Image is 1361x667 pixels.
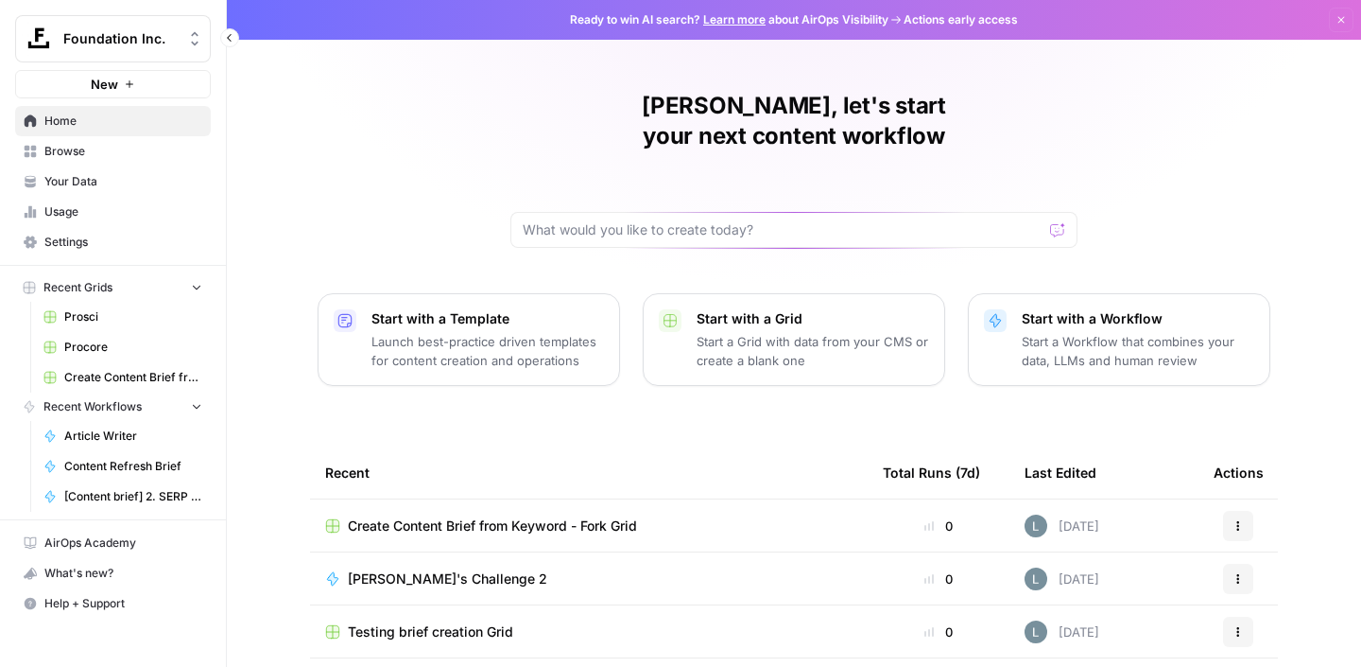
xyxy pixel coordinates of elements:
[15,528,211,558] a: AirOps Academy
[325,570,853,588] a: [PERSON_NAME]'s Challenge 2
[15,15,211,62] button: Workspace: Foundation Inc.
[703,12,766,26] a: Learn more
[325,517,853,535] a: Create Content Brief from Keyword - Fork Grid
[883,517,994,535] div: 0
[43,398,142,415] span: Recent Workflows
[697,332,929,370] p: Start a Grid with data from your CMS or create a blank one
[15,588,211,619] button: Help + Support
[16,559,210,588] div: What's new?
[15,106,211,136] a: Home
[883,570,994,588] div: 0
[43,279,112,296] span: Recent Grids
[1025,568,1099,590] div: [DATE]
[643,293,945,386] button: Start with a GridStart a Grid with data from your CMS or create a blank one
[15,558,211,588] button: What's new?
[44,203,202,220] span: Usage
[1214,447,1264,499] div: Actions
[1025,621,1099,643] div: [DATE]
[883,447,980,499] div: Total Runs (7d)
[15,70,211,98] button: New
[510,91,1077,151] h1: [PERSON_NAME], let's start your next content workflow
[325,623,853,641] a: Testing brief creation Grid
[44,535,202,552] span: AirOps Academy
[15,167,211,197] a: Your Data
[15,227,211,257] a: Settings
[64,369,202,386] span: Create Content Brief from Keyword - Fork Grid
[63,29,178,48] span: Foundation Inc.
[44,173,202,190] span: Your Data
[348,570,547,588] span: [PERSON_NAME]'s Challenge 2
[15,136,211,167] a: Browse
[697,309,929,328] p: Start with a Grid
[35,332,211,362] a: Procore
[348,623,513,641] span: Testing brief creation Grid
[883,623,994,641] div: 0
[348,517,637,535] span: Create Content Brief from Keyword - Fork Grid
[15,273,211,302] button: Recent Grids
[523,220,1042,239] input: What would you like to create today?
[1025,515,1047,537] img: 8iclr0koeej5t27gwiocqqt2wzy0
[64,428,202,445] span: Article Writer
[1025,515,1099,537] div: [DATE]
[1025,621,1047,643] img: 8iclr0koeej5t27gwiocqqt2wzy0
[570,11,888,28] span: Ready to win AI search? about AirOps Visibility
[44,113,202,130] span: Home
[44,143,202,160] span: Browse
[35,482,211,512] a: [Content brief] 2. SERP to Brief
[371,332,604,370] p: Launch best-practice driven templates for content creation and operations
[64,488,202,505] span: [Content brief] 2. SERP to Brief
[325,447,853,499] div: Recent
[1025,568,1047,590] img: 8iclr0koeej5t27gwiocqqt2wzy0
[44,595,202,612] span: Help + Support
[35,302,211,332] a: Prosci
[1022,309,1254,328] p: Start with a Workflow
[15,197,211,227] a: Usage
[904,11,1018,28] span: Actions early access
[35,421,211,451] a: Article Writer
[1022,332,1254,370] p: Start a Workflow that combines your data, LLMs and human review
[22,22,56,56] img: Foundation Inc. Logo
[371,309,604,328] p: Start with a Template
[15,393,211,421] button: Recent Workflows
[44,234,202,251] span: Settings
[91,75,118,94] span: New
[64,339,202,356] span: Procore
[64,458,202,475] span: Content Refresh Brief
[968,293,1270,386] button: Start with a WorkflowStart a Workflow that combines your data, LLMs and human review
[35,362,211,393] a: Create Content Brief from Keyword - Fork Grid
[64,308,202,325] span: Prosci
[318,293,620,386] button: Start with a TemplateLaunch best-practice driven templates for content creation and operations
[35,451,211,482] a: Content Refresh Brief
[1025,447,1096,499] div: Last Edited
